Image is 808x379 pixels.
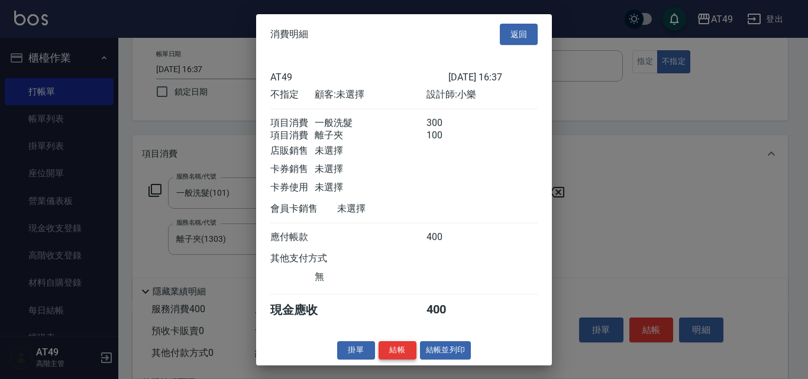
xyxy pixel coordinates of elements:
span: 消費明細 [270,28,308,40]
div: 一般洗髮 [315,117,426,129]
button: 結帳並列印 [420,341,471,359]
div: 未選擇 [315,163,426,176]
div: 其他支付方式 [270,252,360,265]
div: 應付帳款 [270,231,315,244]
div: 不指定 [270,89,315,101]
div: 400 [426,231,471,244]
div: AT49 [270,72,448,83]
button: 掛單 [337,341,375,359]
button: 結帳 [379,341,416,359]
div: 卡券使用 [270,182,315,194]
div: 100 [426,129,471,142]
div: 店販銷售 [270,145,315,157]
div: [DATE] 16:37 [448,72,538,83]
div: 設計師: 小樂 [426,89,538,101]
button: 返回 [500,23,538,45]
div: 卡券銷售 [270,163,315,176]
div: 項目消費 [270,117,315,129]
div: 未選擇 [315,182,426,194]
div: 無 [315,271,426,283]
div: 300 [426,117,471,129]
div: 離子夾 [315,129,426,142]
div: 未選擇 [315,145,426,157]
div: 未選擇 [337,203,448,215]
div: 項目消費 [270,129,315,142]
div: 400 [426,302,471,318]
div: 現金應收 [270,302,337,318]
div: 顧客: 未選擇 [315,89,426,101]
div: 會員卡銷售 [270,203,337,215]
